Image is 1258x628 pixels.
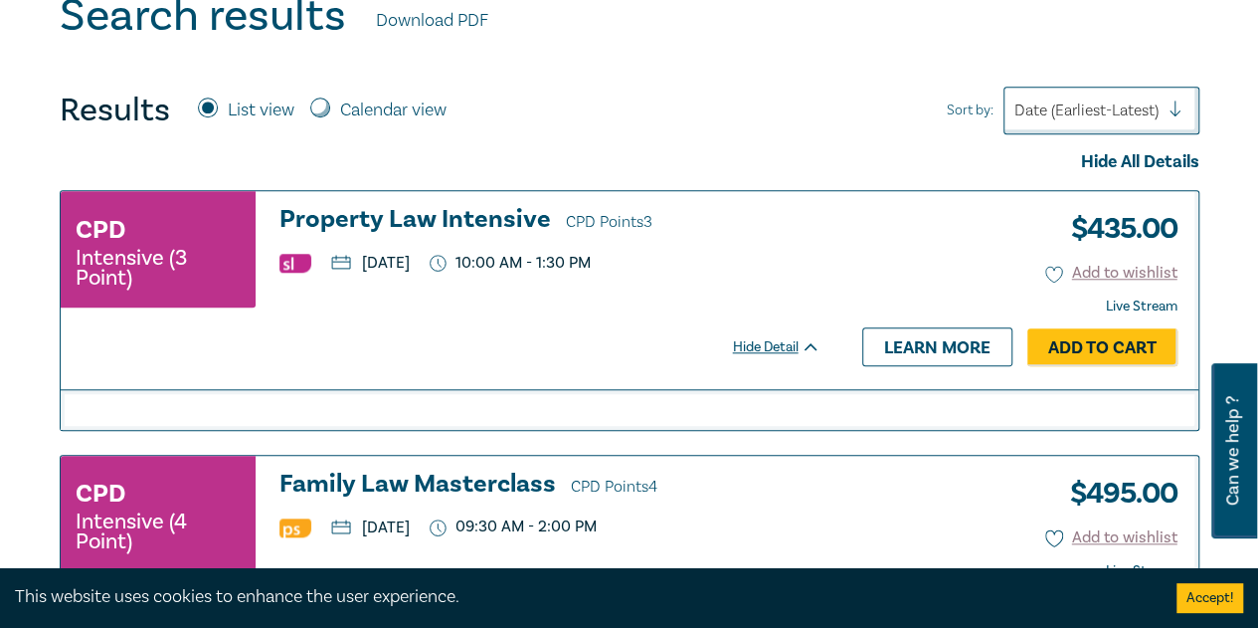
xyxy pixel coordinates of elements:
p: 09:30 AM - 2:00 PM [430,518,597,536]
a: Family Law Masterclass CPD Points4 [279,471,820,501]
input: Sort by [1014,100,1018,121]
img: Substantive Law [279,254,311,273]
small: Intensive (3 Point) [76,248,241,288]
label: Calendar view [340,98,447,123]
p: [DATE] [331,255,410,271]
button: Add to wishlist [1045,262,1177,285]
p: 10:00 AM - 1:30 PM [430,254,591,273]
h3: CPD [76,476,125,512]
span: CPD Points 3 [566,212,652,232]
div: Hide All Details [60,149,1199,175]
h3: Property Law Intensive [279,206,820,236]
h3: Family Law Masterclass [279,471,820,501]
h4: Results [60,91,170,130]
span: CPD Points 4 [571,477,657,497]
a: Download PDF [376,8,488,34]
a: Property Law Intensive CPD Points3 [279,206,820,236]
p: [DATE] [331,520,410,535]
div: This website uses cookies to enhance the user experience. [15,584,1147,610]
button: Accept cookies [1176,583,1243,613]
strong: Live Stream [1106,562,1177,580]
h3: $ 495.00 [1055,471,1177,517]
span: Sort by: [947,100,993,121]
span: Can we help ? [1223,375,1242,526]
div: Hide Detail [733,337,842,357]
h3: $ 435.00 [1056,206,1177,252]
label: List view [228,98,294,123]
small: Intensive (4 Point) [76,512,241,551]
button: Add to wishlist [1045,526,1177,549]
a: Learn more [862,327,1012,365]
h3: CPD [76,212,125,248]
strong: Live Stream [1106,298,1177,315]
img: Professional Skills [279,519,311,537]
a: Add to Cart [1027,328,1177,366]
